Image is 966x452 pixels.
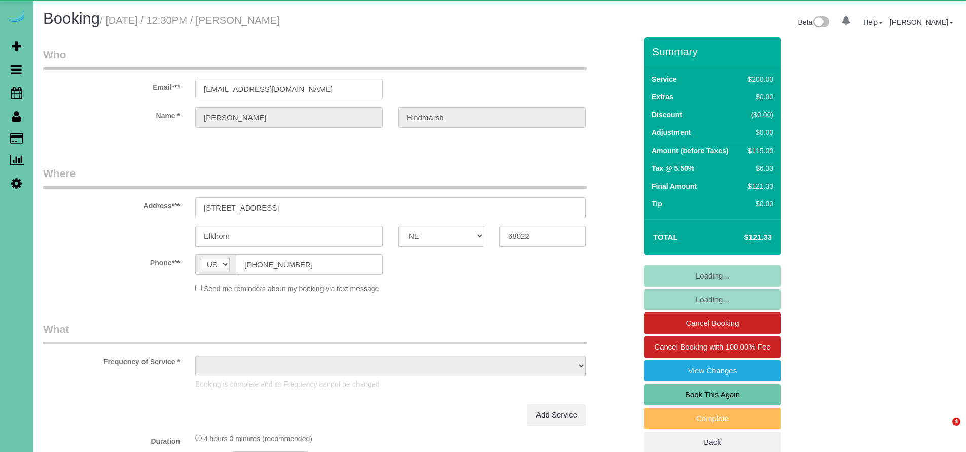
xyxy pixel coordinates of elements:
[744,146,773,156] div: $115.00
[652,146,728,156] label: Amount (before Taxes)
[35,353,188,367] label: Frequency of Service *
[652,163,694,173] label: Tax @ 5.50%
[644,384,781,405] a: Book This Again
[952,418,960,426] span: 4
[100,15,279,26] small: / [DATE] / 12:30PM / [PERSON_NAME]
[527,404,586,426] a: Add Service
[35,433,188,446] label: Duration
[43,47,587,70] legend: Who
[6,10,26,24] img: Automaid Logo
[744,110,773,120] div: ($0.00)
[652,46,776,57] h3: Summary
[652,181,697,191] label: Final Amount
[714,233,772,242] h4: $121.33
[644,312,781,334] a: Cancel Booking
[204,285,379,293] span: Send me reminders about my booking via text message
[798,18,830,26] a: Beta
[744,92,773,102] div: $0.00
[652,110,682,120] label: Discount
[652,92,673,102] label: Extras
[932,418,956,442] iframe: Intercom live chat
[644,360,781,381] a: View Changes
[43,10,100,27] span: Booking
[35,107,188,121] label: Name *
[863,18,883,26] a: Help
[652,199,662,209] label: Tip
[654,342,770,351] span: Cancel Booking with 100.00% Fee
[204,435,312,443] span: 4 hours 0 minutes (recommended)
[744,163,773,173] div: $6.33
[812,16,829,29] img: New interface
[644,336,781,358] a: Cancel Booking with 100.00% Fee
[744,181,773,191] div: $121.33
[744,199,773,209] div: $0.00
[652,127,691,137] label: Adjustment
[744,127,773,137] div: $0.00
[43,322,587,344] legend: What
[890,18,953,26] a: [PERSON_NAME]
[195,379,586,389] p: Booking is complete and its Frequency cannot be changed
[744,74,773,84] div: $200.00
[653,233,678,241] strong: Total
[43,166,587,189] legend: Where
[652,74,677,84] label: Service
